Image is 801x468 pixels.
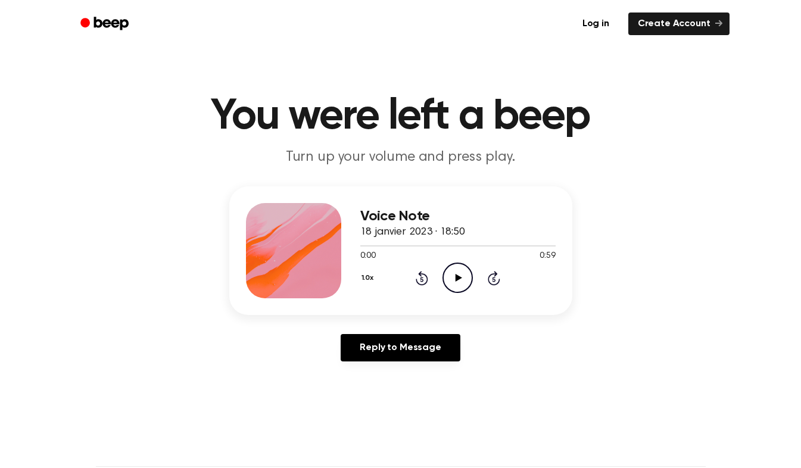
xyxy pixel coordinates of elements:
span: 0:00 [360,250,376,263]
h3: Voice Note [360,208,556,224]
button: 1.0x [360,268,378,288]
span: 18 janvier 2023 · 18:50 [360,227,465,238]
span: 0:59 [540,250,555,263]
h1: You were left a beep [96,95,706,138]
a: Create Account [628,13,730,35]
a: Reply to Message [341,334,460,361]
a: Beep [72,13,139,36]
a: Log in [571,10,621,38]
p: Turn up your volume and press play. [172,148,629,167]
